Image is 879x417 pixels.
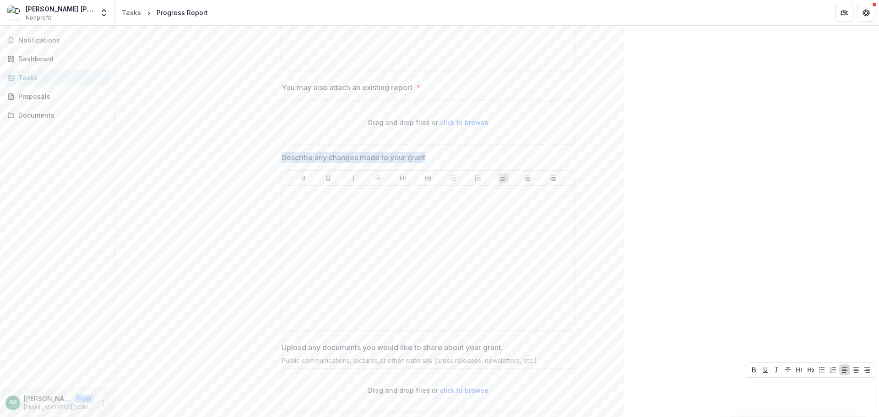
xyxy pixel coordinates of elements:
div: Proposals [18,92,103,101]
button: Italicize [348,173,359,184]
button: Heading 1 [398,173,409,184]
button: Ordered List [828,364,839,375]
span: Nonprofit [26,14,51,22]
span: click to browse [440,119,488,126]
button: Open entity switcher [98,4,110,22]
div: Tasks [122,8,141,17]
img: Deette Holden Cummer Foundaton [7,5,22,20]
a: Tasks [4,70,110,85]
button: Partners [835,4,853,22]
button: Align Left [839,364,850,375]
p: Describe any changes made to your grant [282,152,425,163]
div: Progress Report [157,8,208,17]
button: Get Help [857,4,875,22]
nav: breadcrumb [118,6,212,19]
a: Tasks [118,6,145,19]
button: Bold [749,364,760,375]
a: Dashboard [4,51,110,66]
button: Italicize [771,364,782,375]
div: Dashboard [18,54,103,64]
button: Bold [298,173,309,184]
button: Align Right [548,173,559,184]
button: Heading 2 [805,364,816,375]
span: click to browse [440,386,488,394]
span: Notifications [18,37,107,44]
a: Proposals [4,89,110,104]
p: You may also attach an existing report [282,82,412,93]
button: Ordered List [472,173,483,184]
button: Heading 1 [794,364,805,375]
button: Strike [782,364,793,375]
button: Bullet List [816,364,827,375]
p: Drag and drop files or [368,385,488,395]
button: Underline [760,364,771,375]
button: More [98,397,109,408]
button: Underline [323,173,334,184]
button: Align Center [522,173,533,184]
a: Documents [4,108,110,123]
button: Strike [373,173,384,184]
div: Public communications, pictures,or other materials (press releases, newsletters, etc.) [282,357,575,368]
button: Heading 2 [423,173,434,184]
button: Notifications [4,33,110,48]
button: Align Left [498,173,509,184]
p: Upload any documents you would like to share about your grant. [282,342,503,353]
p: [PERSON_NAME] [24,394,71,403]
div: Documents [18,110,103,120]
p: Drag and drop files or [368,118,488,127]
div: Amy Pierce [9,400,17,406]
p: User [75,395,94,403]
div: Tasks [18,73,103,82]
button: Bullet List [448,173,459,184]
div: [PERSON_NAME] [PERSON_NAME] Foundaton [26,4,94,14]
button: Align Right [862,364,873,375]
button: Align Center [851,364,862,375]
p: [EMAIL_ADDRESS][DOMAIN_NAME] [24,403,94,412]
